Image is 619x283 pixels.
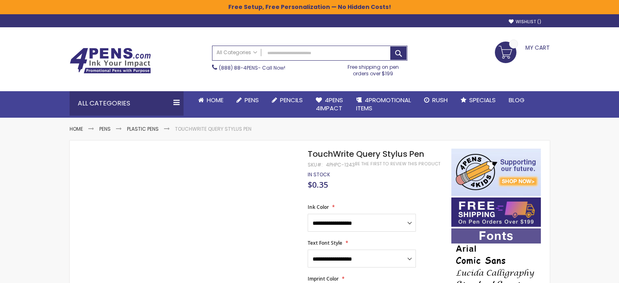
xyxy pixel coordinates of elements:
div: Free shipping on pen orders over $199 [339,61,407,77]
span: In stock [308,171,330,178]
a: Home [70,125,83,132]
span: 4PROMOTIONAL ITEMS [356,96,411,112]
a: 4PROMOTIONALITEMS [350,91,418,118]
div: Availability [308,171,330,178]
a: Specials [454,91,502,109]
span: Pens [245,96,259,104]
a: (888) 88-4PENS [219,64,258,71]
span: TouchWrite Query Stylus Pen [308,148,424,160]
span: 4Pens 4impact [316,96,343,112]
div: 4PHPC-1243 [326,162,355,168]
span: Ink Color [308,204,329,211]
span: Blog [509,96,525,104]
a: Pens [230,91,265,109]
a: Wishlist [509,19,541,25]
a: Pencils [265,91,309,109]
a: Plastic Pens [127,125,159,132]
span: $0.35 [308,179,328,190]
span: Text Font Style [308,239,342,246]
a: Pens [99,125,111,132]
a: Home [192,91,230,109]
div: All Categories [70,91,184,116]
img: 4Pens Custom Pens and Promotional Products [70,48,151,74]
a: Blog [502,91,531,109]
a: Be the first to review this product [355,161,440,167]
span: - Call Now! [219,64,285,71]
span: All Categories [217,49,257,56]
span: Imprint Color [308,275,339,282]
img: Free shipping on orders over $199 [451,197,541,227]
span: Pencils [280,96,303,104]
span: Rush [432,96,448,104]
img: 4pens 4 kids [451,149,541,196]
strong: SKU [308,161,323,168]
span: Specials [469,96,496,104]
a: Rush [418,91,454,109]
a: 4Pens4impact [309,91,350,118]
span: Home [207,96,223,104]
a: All Categories [212,46,261,59]
li: TouchWrite Query Stylus Pen [175,126,252,132]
